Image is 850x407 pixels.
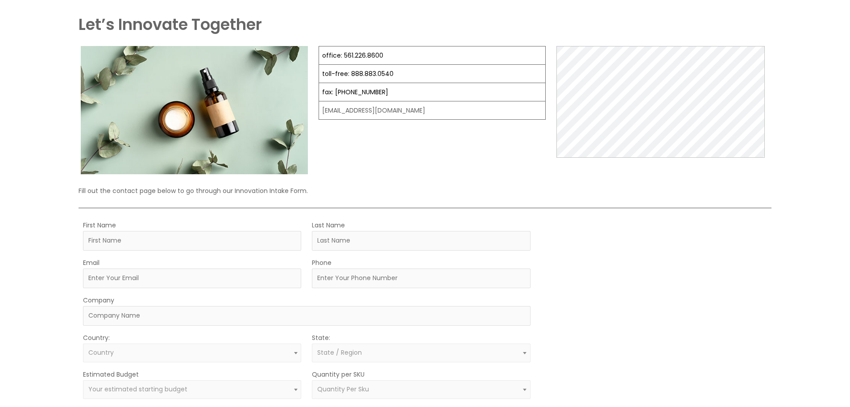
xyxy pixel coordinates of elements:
[81,46,308,174] img: Contact page image for private label skincare manufacturer Cosmetic solutions shows a skin care b...
[83,219,116,231] label: First Name
[322,88,388,97] a: fax: [PHONE_NUMBER]
[317,348,362,357] span: State / Region
[83,306,530,326] input: Company Name
[322,51,383,60] a: office: 561.226.8600
[88,348,114,357] span: Country
[312,257,332,269] label: Phone
[88,385,187,394] span: Your estimated starting budget
[83,369,139,380] label: Estimated Budget
[312,332,330,344] label: State:
[83,332,110,344] label: Country:
[83,231,301,251] input: First Name
[83,294,114,306] label: Company
[319,101,546,120] td: [EMAIL_ADDRESS][DOMAIN_NAME]
[312,269,530,288] input: Enter Your Phone Number
[79,185,771,197] p: Fill out the contact page below to go through our Innovation Intake Form.
[312,231,530,251] input: Last Name
[79,13,262,35] strong: Let’s Innovate Together
[83,257,100,269] label: Email
[312,369,365,380] label: Quantity per SKU
[83,269,301,288] input: Enter Your Email
[317,385,369,394] span: Quantity Per Sku
[312,219,345,231] label: Last Name
[322,69,394,78] a: toll-free: 888.883.0540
